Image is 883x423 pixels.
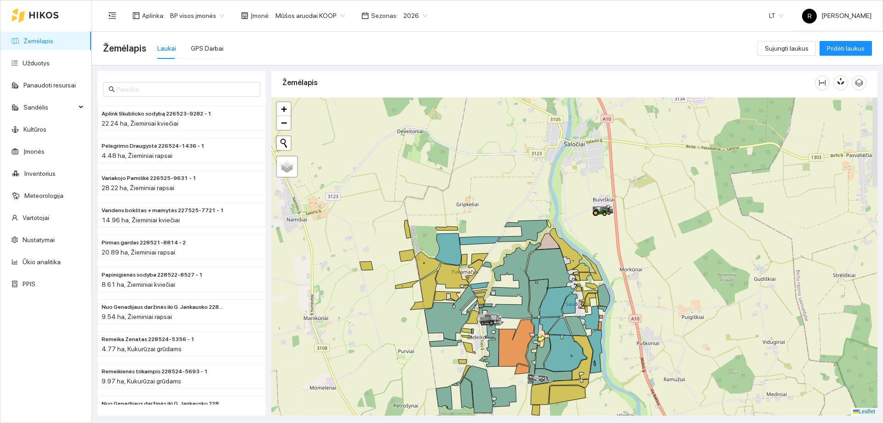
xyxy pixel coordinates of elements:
span: 20.89 ha, Žieminiai rapsai [102,249,175,256]
span: R [808,9,812,23]
span: Aplink Skublicko sodybą 226523-9282 - 1 [102,110,212,118]
a: Layers [277,156,297,177]
span: menu-fold [108,12,116,20]
button: Initiate a new search [277,136,291,150]
a: Inventorius [24,170,56,177]
span: 4.77 ha, Kukurūzai grūdams [102,345,182,353]
span: + [281,103,287,115]
span: Sujungti laukus [765,43,808,53]
div: GPS Darbai [191,43,224,53]
span: Nuo Genadijaus daržinės iki G. Jankausko 228522-8527 - 4 [102,400,225,408]
span: Žemėlapis [103,41,146,56]
a: Vartotojai [23,214,49,221]
span: column-width [815,79,829,87]
a: Leaflet [853,408,875,415]
span: Sandėlis [23,98,76,116]
span: 14.96 ha, Žieminiai kviečiai [102,216,180,224]
span: Remeika Zenatas 228524-5356 - 1 [102,335,195,344]
a: Zoom out [277,116,291,130]
span: Remeikienės trikampis 228524-5693 - 1 [102,367,208,376]
span: layout [132,12,140,19]
span: Vandens bokštas + mamytės 227525-7721 - 1 [102,206,224,215]
span: 8.61 ha, Žieminiai kviečiai [102,281,175,288]
span: shop [241,12,248,19]
span: Mūšos aruodai KOOP [275,9,345,23]
span: Aplinka : [142,11,165,21]
span: Variakojo Pamiškė 226525-9631 - 1 [102,174,196,183]
span: 28.22 ha, Žieminiai rapsai [102,184,174,191]
span: Pridėti laukus [827,43,865,53]
span: 22.24 ha, Žieminiai kviečiai [102,120,178,127]
span: Papinigienės sodyba 228522-8527 - 1 [102,271,203,279]
div: Laukai [157,43,176,53]
input: Paieška [117,84,255,94]
a: Zoom in [277,102,291,116]
a: Sujungti laukus [757,45,816,52]
a: Ūkio analitika [23,258,61,266]
span: Pirmas gardas 228521-8814 - 2 [102,238,186,247]
span: 9.97 ha, Kukurūzai grūdams [102,377,181,385]
span: search [109,86,115,93]
span: 2026 [403,9,427,23]
span: calendar [361,12,369,19]
span: Sezonas : [371,11,398,21]
span: Pelegrimo Draugystė 226524-1436 - 1 [102,142,205,151]
a: Kultūros [23,126,46,133]
span: − [281,117,287,128]
a: Užduotys [23,59,50,67]
button: column-width [815,75,830,90]
span: 4.48 ha, Žieminiai rapsai [102,152,172,159]
span: [PERSON_NAME] [802,12,872,19]
button: Sujungti laukus [757,41,816,56]
a: Įmonės [23,148,45,155]
a: Žemėlapis [23,37,53,45]
span: Įmonė : [251,11,270,21]
span: BP visos įmonės [170,9,224,23]
button: Pridėti laukus [820,41,872,56]
div: Žemėlapis [282,70,815,96]
a: Nustatymai [23,236,55,243]
a: PPIS [23,280,35,288]
a: Meteorologija [24,192,63,199]
a: Panaudoti resursai [23,81,76,89]
span: 9.54 ha, Žieminiai rapsai [102,313,172,320]
span: Nuo Genadijaus daržinės iki G. Jankausko 228522-8527 - 2 [102,303,225,312]
a: Pridėti laukus [820,45,872,52]
span: LT [769,9,784,23]
button: menu-fold [103,6,121,25]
